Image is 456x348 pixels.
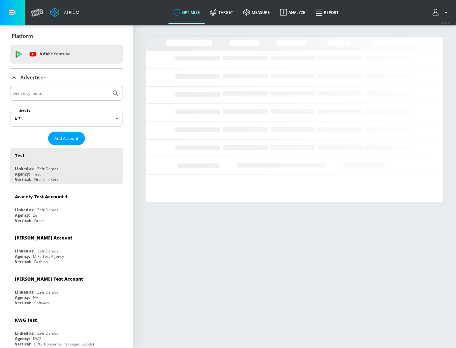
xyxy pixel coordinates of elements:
[10,69,123,86] div: Advertiser
[13,89,109,97] input: Search by name
[10,271,123,307] div: [PERSON_NAME] Test AccountLinked as:Zefr DemosAgency:NAVertical:Software
[54,51,70,57] p: Youtube
[40,51,70,58] p: DV360:
[54,135,79,142] span: Add Account
[37,166,58,171] div: Zefr Demos
[37,331,58,336] div: Zefr Demos
[34,218,44,223] div: Other
[37,248,58,254] div: Zefr Demos
[10,230,123,266] div: [PERSON_NAME] AccountLinked as:Zefr DemosAgency:Mike Test AgencyVertical:Fashion
[18,109,32,113] label: Sort By
[33,336,41,341] div: KWG
[37,207,58,213] div: Zefr Demos
[15,276,83,282] div: [PERSON_NAME] Test Account
[15,248,34,254] div: Linked as:
[15,317,37,323] div: KWG Test
[168,1,205,24] a: optimize
[10,27,123,45] div: Platform
[15,254,30,259] div: Agency:
[15,171,30,177] div: Agency:
[275,1,310,24] a: Analyze
[33,171,41,177] div: Test
[15,259,31,264] div: Vertical:
[15,295,30,300] div: Agency:
[10,189,123,225] div: Aracely Test Account 1Linked as:Zefr DemosAgency:ZefrVertical:Other
[10,148,123,184] div: TestLinked as:Zefr DemosAgency:TestVertical:Financial Services
[34,177,66,182] div: Financial Services
[15,218,31,223] div: Vertical:
[310,1,344,24] a: Report
[15,194,67,200] div: Aracely Test Account 1
[48,132,85,145] button: Add Account
[15,235,72,241] div: [PERSON_NAME] Account
[15,213,30,218] div: Agency:
[33,295,38,300] div: NA
[15,166,34,171] div: Linked as:
[34,259,48,264] div: Fashion
[33,254,64,259] div: Mike Test Agency
[15,177,31,182] div: Vertical:
[15,289,34,295] div: Linked as:
[15,336,30,341] div: Agency:
[61,9,79,15] div: Atrium
[20,74,46,81] p: Advertiser
[34,300,50,306] div: Software
[12,33,33,40] p: Platform
[10,45,123,64] div: DV360: Youtube
[205,1,238,24] a: Target
[15,207,34,213] div: Linked as:
[10,111,123,127] div: A-Z
[15,331,34,336] div: Linked as:
[441,21,450,24] span: v 4.24.0
[50,8,79,17] a: Atrium
[15,300,31,306] div: Vertical:
[37,289,58,295] div: Zefr Demos
[15,341,31,347] div: Vertical:
[15,152,24,158] div: Test
[238,1,275,24] a: measure
[34,341,94,347] div: CPG (Consumer Packaged Goods)
[33,213,40,218] div: Zefr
